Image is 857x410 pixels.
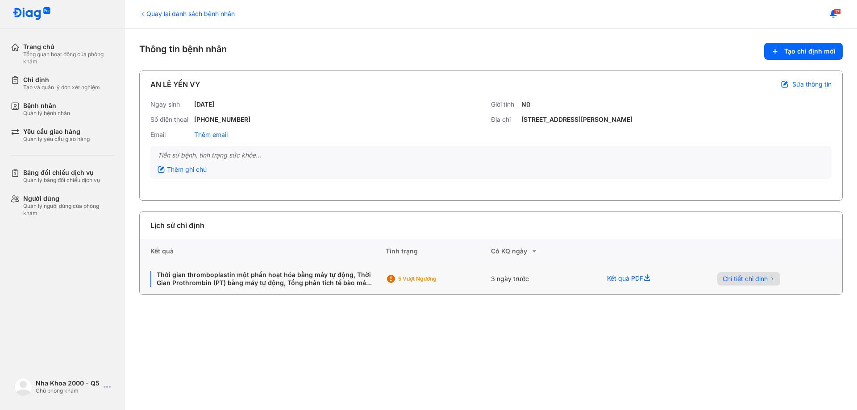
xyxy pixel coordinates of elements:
div: Tạo và quản lý đơn xét nghiệm [23,84,100,91]
div: Trang chủ [23,43,114,51]
div: Tình trạng [386,239,491,264]
div: 5 Vượt ngưỡng [398,275,470,282]
div: Yêu cầu giao hàng [23,128,90,136]
div: Quản lý bệnh nhân [23,110,70,117]
div: Chỉ định [23,76,100,84]
div: Tiền sử bệnh, tình trạng sức khỏe... [158,151,824,159]
div: Nữ [521,100,530,108]
div: Thêm ghi chú [158,166,207,174]
div: Quản lý yêu cầu giao hàng [23,136,90,143]
div: Tổng quan hoạt động của phòng khám [23,51,114,65]
div: Ngày sinh [150,100,191,108]
div: Bảng đối chiếu dịch vụ [23,169,100,177]
div: Kết quả [140,239,386,264]
span: Tạo chỉ định mới [784,47,836,55]
div: 3 ngày trước [491,264,596,294]
div: Giới tính [491,100,518,108]
img: logo [14,378,32,396]
div: Kết quả PDF [596,264,706,294]
div: [STREET_ADDRESS][PERSON_NAME] [521,116,632,124]
div: Số điện thoại [150,116,191,124]
div: Có KQ ngày [491,246,596,257]
div: Địa chỉ [491,116,518,124]
div: [PHONE_NUMBER] [194,116,250,124]
div: Bệnh nhân [23,102,70,110]
div: Quay lại danh sách bệnh nhân [139,9,235,18]
div: Quản lý bảng đối chiếu dịch vụ [23,177,100,184]
div: [DATE] [194,100,214,108]
div: Thông tin bệnh nhân [139,43,843,60]
div: Người dùng [23,195,114,203]
span: 17 [834,8,841,15]
div: Quản lý người dùng của phòng khám [23,203,114,217]
div: Chủ phòng khám [36,387,100,394]
div: Lịch sử chỉ định [150,220,204,231]
div: Nha Khoa 2000 - Q5 [36,379,100,387]
div: AN LÊ YẾN VY [150,79,200,90]
div: Thêm email [194,131,228,139]
button: Tạo chỉ định mới [764,43,843,60]
span: Sửa thông tin [792,80,832,88]
div: Email [150,131,191,139]
button: Chi tiết chỉ định [717,272,780,286]
span: Chi tiết chỉ định [723,275,768,283]
div: Thời gian thromboplastin một phần hoạt hóa bằng máy tự động, Thời Gian Prothrombin (PT) bằng máy ... [150,271,375,287]
img: logo [12,7,51,21]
